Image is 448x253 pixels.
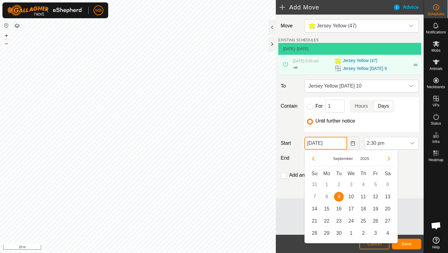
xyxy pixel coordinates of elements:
span: 2 [358,228,368,238]
td: 19 [369,203,382,215]
a: Jersey Yellow [DATE] 9 [343,65,387,72]
span: Mobs [432,49,440,52]
td: 3 [345,178,357,191]
button: Save [392,239,421,249]
span: Notifications [426,30,446,34]
span: Help [432,245,440,249]
td: 30 [333,227,345,239]
span: Save [401,241,412,246]
span: Status [431,122,441,125]
span: 24 [346,216,356,226]
label: Until further notice [315,119,355,123]
td: 21 [308,215,321,227]
td: 7 [308,191,321,203]
td: 8 [321,191,333,203]
td: 13 [382,191,394,203]
td: 15 [321,203,333,215]
span: 4 [383,228,393,238]
td: 16 [333,203,345,215]
button: Cancel [359,239,389,249]
div: Open chat [427,217,445,235]
a: Privacy Policy [114,245,137,251]
span: 26 [371,216,380,226]
div: dropdown trigger [406,137,418,149]
span: 3 [371,228,380,238]
span: 25 [358,216,368,226]
span: 29 [322,228,332,238]
td: 20 [382,203,394,215]
span: Jersey Yellow (47) [317,23,357,28]
button: Choose Year [358,155,372,162]
td: 4 [382,227,394,239]
span: We [347,171,355,176]
td: 17 [345,203,357,215]
label: End [278,154,302,162]
div: dropdown trigger [405,20,417,32]
span: [DATE] 5:00 am [293,59,318,63]
span: 16 [334,204,344,214]
span: Su [311,171,318,176]
label: Start [278,140,302,147]
span: Animals [429,67,443,71]
a: Contact Us [144,245,162,251]
span: Tu [336,171,342,176]
td: 3 [369,227,382,239]
span: ∞ [294,65,297,70]
button: + [3,32,10,39]
span: 10 [346,192,356,202]
td: 27 [382,215,394,227]
span: 19 [371,204,380,214]
span: 15 [322,204,332,214]
td: 26 [369,215,382,227]
span: 22 [322,216,332,226]
span: Hours [355,102,368,110]
td: 2 [357,227,369,239]
button: – [3,40,10,47]
span: Neckbands [427,85,445,89]
td: 1 [321,178,333,191]
span: Jersey Yellow (47) [343,57,378,65]
td: 6 [382,178,394,191]
span: - [DATE] [295,47,308,51]
td: 31 [308,178,321,191]
span: Sa [385,171,391,176]
span: ∞ [414,62,418,68]
span: Cancel [367,241,382,246]
td: 2 [333,178,345,191]
span: 23 [334,216,344,226]
a: Help [424,234,448,251]
span: 20 [383,204,393,214]
span: Jersey Yellow [306,20,405,32]
label: For [315,104,323,109]
span: Th [361,171,366,176]
label: Contain [278,102,302,110]
td: 5 [369,178,382,191]
div: Advice [393,4,424,11]
span: 18 [358,204,368,214]
button: Next Month [384,154,394,164]
button: Map Layers [13,22,21,29]
div: Choose Date [304,150,398,243]
span: Infra [432,140,439,144]
span: 21 [310,216,319,226]
span: Days [378,102,389,110]
span: 17 [346,204,356,214]
span: [DATE] [283,47,295,51]
label: Move [278,19,302,33]
td: 22 [321,215,333,227]
button: Previous Month [308,154,318,164]
span: Fr [373,171,378,176]
td: 25 [357,215,369,227]
div: - [293,64,297,71]
td: 23 [333,215,345,227]
span: Heatmap [428,158,443,162]
span: Schedules [427,12,444,16]
label: EXISTING SCHEDULES [278,37,319,43]
td: 18 [357,203,369,215]
button: Choose Month [331,155,355,162]
span: VPs [432,103,439,107]
span: 30 [334,228,344,238]
span: 14 [310,204,319,214]
h2: Add Move [279,4,393,11]
span: 9 [334,192,344,202]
